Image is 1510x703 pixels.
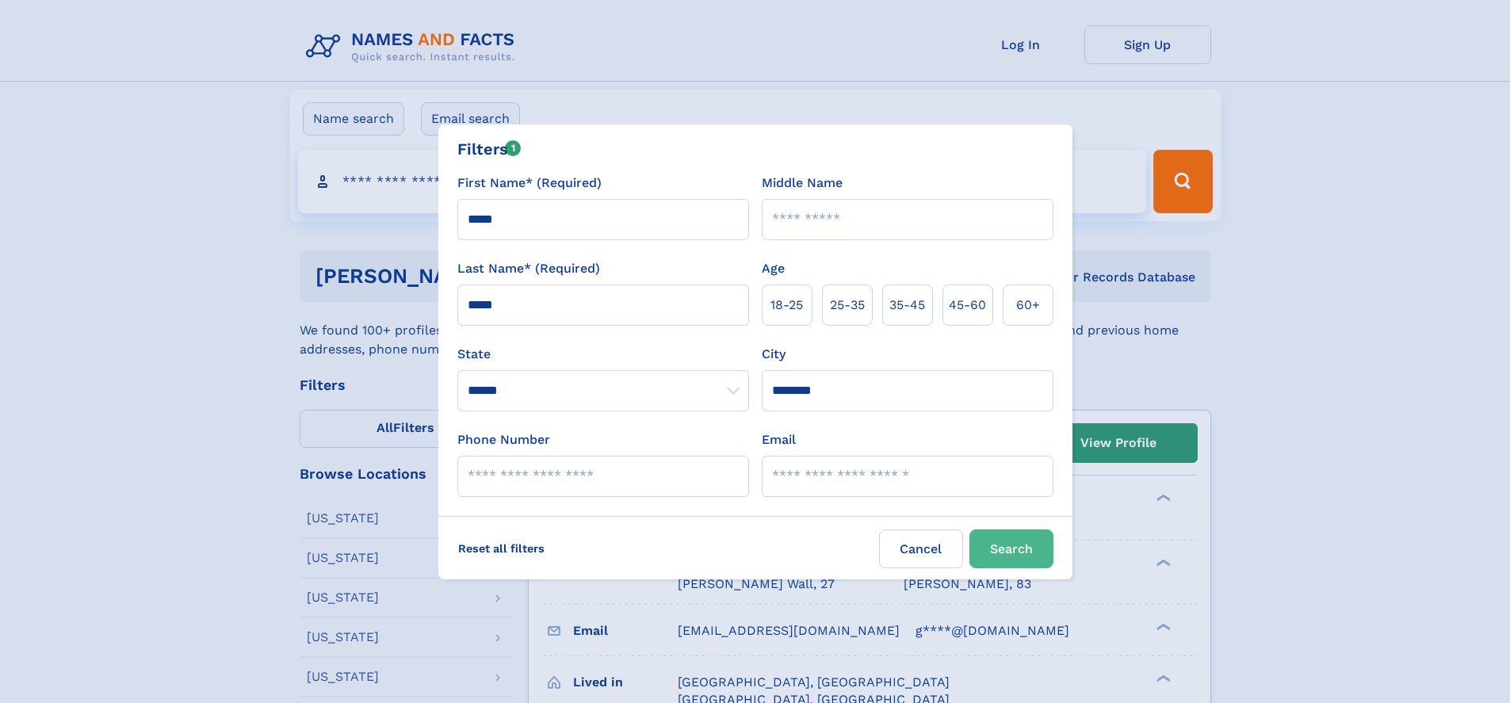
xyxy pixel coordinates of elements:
[889,296,925,315] span: 35‑45
[448,529,555,567] label: Reset all filters
[457,259,600,278] label: Last Name* (Required)
[969,529,1053,568] button: Search
[830,296,865,315] span: 25‑35
[770,296,803,315] span: 18‑25
[762,174,843,193] label: Middle Name
[457,137,522,161] div: Filters
[457,345,749,364] label: State
[457,174,602,193] label: First Name* (Required)
[762,430,796,449] label: Email
[762,259,785,278] label: Age
[762,345,786,364] label: City
[457,430,550,449] label: Phone Number
[879,529,963,568] label: Cancel
[1016,296,1040,315] span: 60+
[949,296,986,315] span: 45‑60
